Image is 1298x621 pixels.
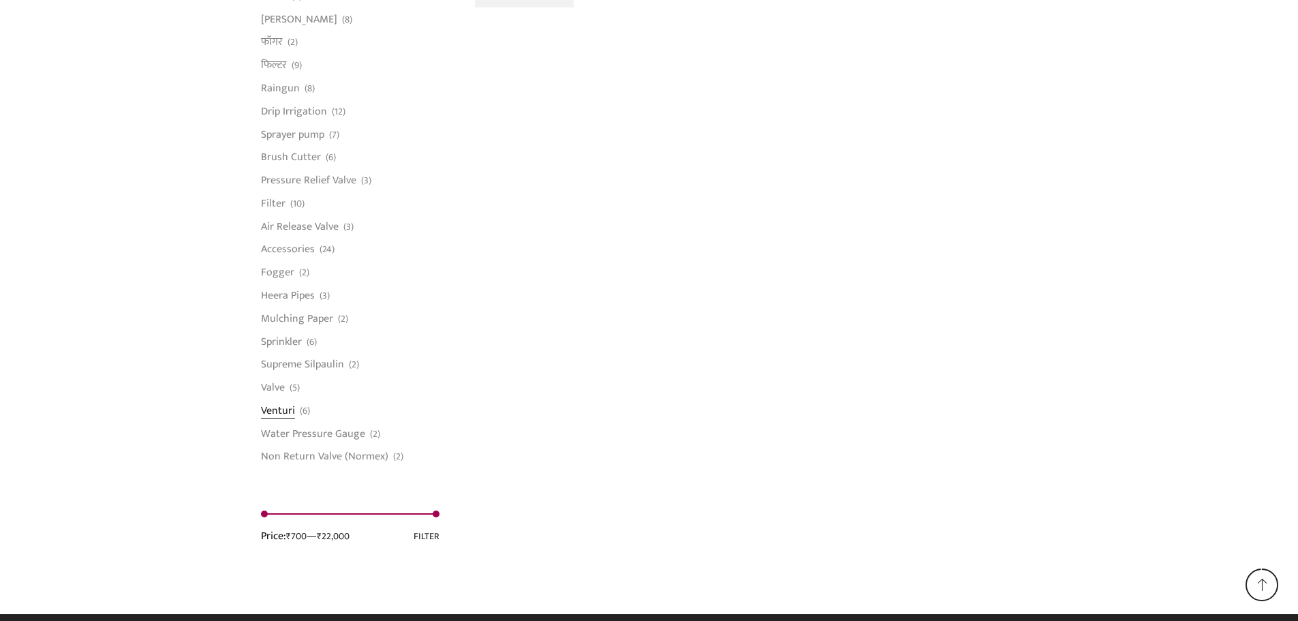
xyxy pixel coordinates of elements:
a: [PERSON_NAME] [261,7,337,31]
span: (10) [290,197,305,211]
div: Price: — [261,528,350,544]
a: फॉगर [261,31,283,54]
a: Accessories [261,238,315,261]
a: Fogger [261,261,294,284]
span: (5) [290,381,300,395]
span: (2) [299,266,309,279]
span: (7) [329,128,339,142]
a: Heera Pipes [261,284,315,307]
a: Brush Cutter [261,146,321,169]
a: Non Return Valve (Normex) [261,445,388,464]
span: (6) [326,151,336,164]
span: (2) [349,358,359,372]
a: Drip Irrigation [261,100,327,123]
span: (2) [288,35,298,49]
span: (2) [393,450,403,464]
span: (8) [305,82,315,95]
a: Supreme Silpaulin [261,353,344,376]
span: ₹22,000 [317,528,350,544]
button: Filter [414,528,439,544]
span: (3) [320,289,330,303]
a: Venturi [261,399,295,422]
a: Valve [261,376,285,399]
span: (12) [332,105,345,119]
a: Water Pressure Gauge [261,422,365,445]
a: Air Release Valve [261,215,339,238]
span: (9) [292,59,302,72]
a: Sprinkler [261,330,302,353]
span: (24) [320,243,335,256]
a: Raingun [261,76,300,100]
span: (6) [307,335,317,349]
span: ₹700 [286,528,307,544]
span: (6) [300,404,310,418]
a: Sprayer pump [261,123,324,146]
a: Pressure Relief Valve [261,169,356,192]
span: (2) [370,427,380,441]
span: (3) [343,220,354,234]
span: (8) [342,13,352,27]
a: Filter [261,192,285,215]
span: (3) [361,174,371,187]
span: (2) [338,312,348,326]
a: Mulching Paper [261,307,333,330]
a: फिल्टर [261,54,287,77]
